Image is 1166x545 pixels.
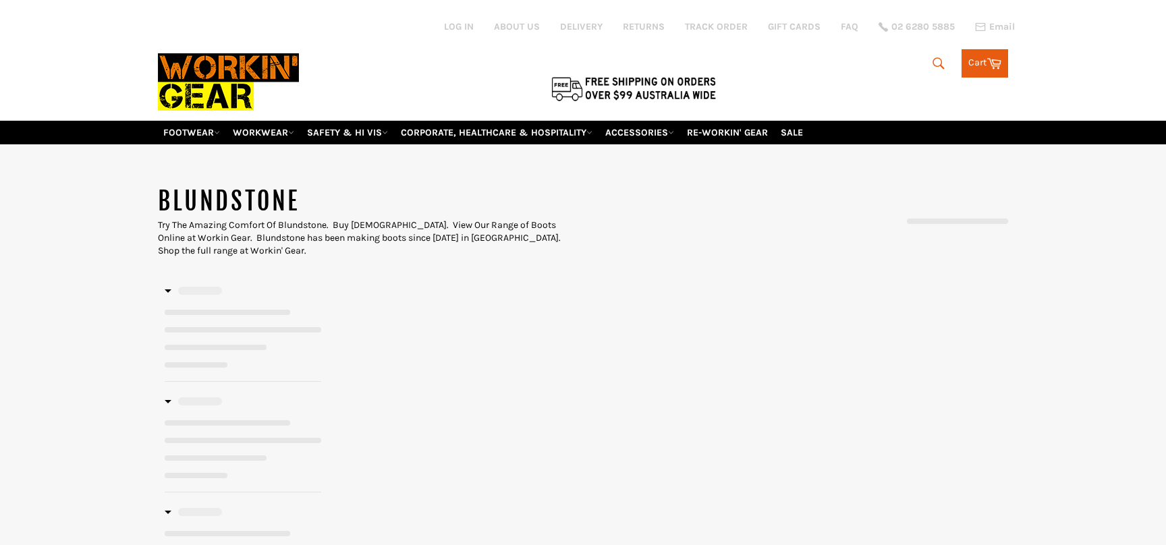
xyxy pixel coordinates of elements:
a: SAFETY & HI VIS [302,121,393,144]
a: 02 6280 5885 [879,22,955,32]
a: Cart [962,49,1008,78]
a: ACCESSORIES [600,121,679,144]
img: Flat $9.95 shipping Australia wide [549,74,718,103]
a: WORKWEAR [227,121,300,144]
h1: BLUNDSTONE [158,185,583,219]
a: GIFT CARDS [768,20,821,33]
a: Email [975,22,1015,32]
span: Email [989,22,1015,32]
a: RE-WORKIN' GEAR [682,121,773,144]
img: Workin Gear leaders in Workwear, Safety Boots, PPE, Uniforms. Australia's No.1 in Workwear [158,44,299,120]
a: DELIVERY [560,20,603,33]
a: RETURNS [623,20,665,33]
a: ABOUT US [494,20,540,33]
a: CORPORATE, HEALTHCARE & HOSPITALITY [395,121,598,144]
a: SALE [775,121,808,144]
a: FOOTWEAR [158,121,225,144]
a: Log in [444,21,474,32]
a: FAQ [841,20,858,33]
div: Try The Amazing Comfort Of Blundstone. Buy [DEMOGRAPHIC_DATA]. View Our Range of Boots Online at ... [158,219,583,258]
a: TRACK ORDER [685,20,748,33]
span: 02 6280 5885 [891,22,955,32]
